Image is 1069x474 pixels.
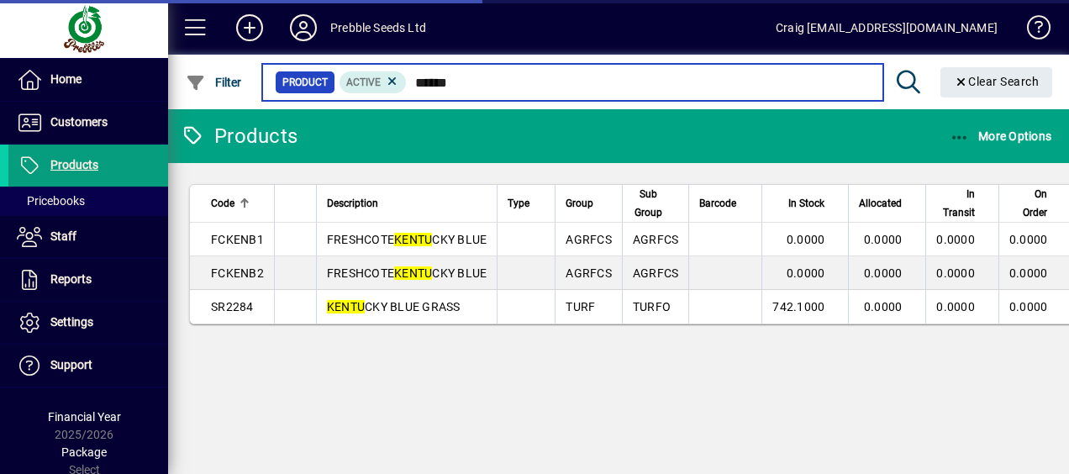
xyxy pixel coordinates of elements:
span: Group [566,194,593,213]
span: AGRFCS [633,233,679,246]
span: Home [50,72,82,86]
span: Active [346,76,381,88]
span: FCKENB1 [211,233,264,246]
em: KENTU [327,300,365,313]
div: Allocated [859,194,917,213]
a: Settings [8,302,168,344]
mat-chip: Activation Status: Active [340,71,407,93]
span: CKY BLUE GRASS [327,300,461,313]
span: TURFO [633,300,671,313]
span: Package [61,445,107,459]
div: On Order [1009,185,1063,222]
span: Pricebooks [17,194,85,208]
span: 0.0000 [864,300,903,313]
div: Products [181,123,298,150]
a: Staff [8,216,168,258]
span: Code [211,194,234,213]
button: More Options [945,121,1056,151]
span: Filter [186,76,242,89]
span: Allocated [859,194,902,213]
span: TURF [566,300,595,313]
div: In Transit [936,185,990,222]
span: FCKENB2 [211,266,264,280]
span: More Options [950,129,1052,143]
span: Sub Group [633,185,664,222]
span: In Transit [936,185,975,222]
span: Description [327,194,378,213]
div: Description [327,194,487,213]
span: 0.0000 [936,233,975,246]
span: 0.0000 [1009,266,1048,280]
span: Type [508,194,529,213]
span: 0.0000 [1009,233,1048,246]
a: Reports [8,259,168,301]
span: 0.0000 [864,233,903,246]
span: 0.0000 [864,266,903,280]
span: 0.0000 [1009,300,1048,313]
span: In Stock [788,194,824,213]
div: Group [566,194,612,213]
span: AGRFCS [633,266,679,280]
button: Profile [276,13,330,43]
span: On Order [1009,185,1048,222]
div: Barcode [699,194,751,213]
div: Type [508,194,545,213]
div: Code [211,194,264,213]
span: FRESHCOTE CKY BLUE [327,266,487,280]
a: Knowledge Base [1014,3,1048,58]
span: 742.1000 [772,300,824,313]
span: 0.0000 [787,233,825,246]
button: Filter [182,67,246,97]
div: In Stock [772,194,840,213]
span: Reports [50,272,92,286]
span: Product [282,74,328,91]
span: Products [50,158,98,171]
span: Staff [50,229,76,243]
a: Support [8,345,168,387]
span: 0.0000 [936,266,975,280]
em: KENTU [394,266,432,280]
span: AGRFCS [566,266,612,280]
span: Clear Search [954,75,1040,88]
span: Financial Year [48,410,121,424]
span: 0.0000 [787,266,825,280]
span: Customers [50,115,108,129]
span: AGRFCS [566,233,612,246]
span: FRESHCOTE CKY BLUE [327,233,487,246]
div: Prebble Seeds Ltd [330,14,426,41]
span: Support [50,358,92,371]
a: Pricebooks [8,187,168,215]
a: Home [8,59,168,101]
div: Craig [EMAIL_ADDRESS][DOMAIN_NAME] [776,14,998,41]
em: KENTU [394,233,432,246]
span: Barcode [699,194,736,213]
button: Clear [940,67,1053,97]
div: Sub Group [633,185,679,222]
button: Add [223,13,276,43]
span: SR2284 [211,300,254,313]
a: Customers [8,102,168,144]
span: Settings [50,315,93,329]
span: 0.0000 [936,300,975,313]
